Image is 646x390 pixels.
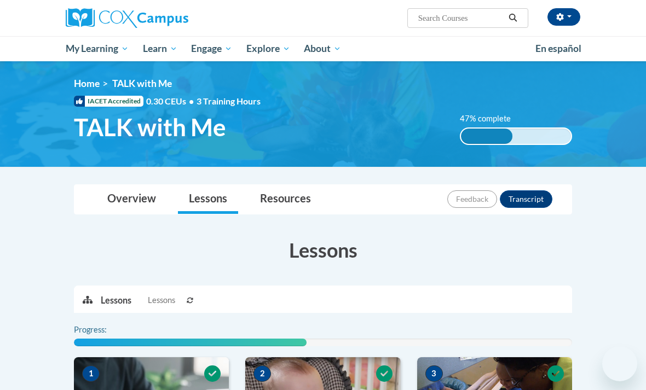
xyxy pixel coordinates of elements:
a: Home [74,78,100,89]
span: 1 [82,365,100,382]
label: 47% complete [460,113,523,125]
p: Lessons [101,294,131,306]
span: 0.30 CEUs [146,95,197,107]
button: Search [505,11,521,25]
span: My Learning [66,42,129,55]
a: Lessons [178,185,238,214]
span: 2 [253,365,271,382]
span: • [189,96,194,106]
iframe: Button to launch messaging window [602,346,637,381]
button: Transcript [500,190,552,208]
a: Explore [239,36,297,61]
span: Lessons [148,294,175,306]
a: Resources [249,185,322,214]
a: Learn [136,36,184,61]
img: Cox Campus [66,8,188,28]
span: TALK with Me [112,78,172,89]
button: Feedback [447,190,497,208]
div: 47% complete [461,129,512,144]
span: 3 Training Hours [197,96,261,106]
span: Learn [143,42,177,55]
h3: Lessons [74,236,572,264]
span: En español [535,43,581,54]
a: Engage [184,36,239,61]
div: Main menu [57,36,589,61]
a: Overview [96,185,167,214]
button: Account Settings [547,8,580,26]
span: Explore [246,42,290,55]
span: About [304,42,341,55]
a: Cox Campus [66,8,226,28]
span: 3 [425,365,443,382]
span: IACET Accredited [74,96,143,107]
label: Progress: [74,324,137,336]
a: My Learning [59,36,136,61]
span: Engage [191,42,232,55]
a: En español [528,37,589,60]
a: About [297,36,349,61]
span: TALK with Me [74,113,226,142]
input: Search Courses [417,11,505,25]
